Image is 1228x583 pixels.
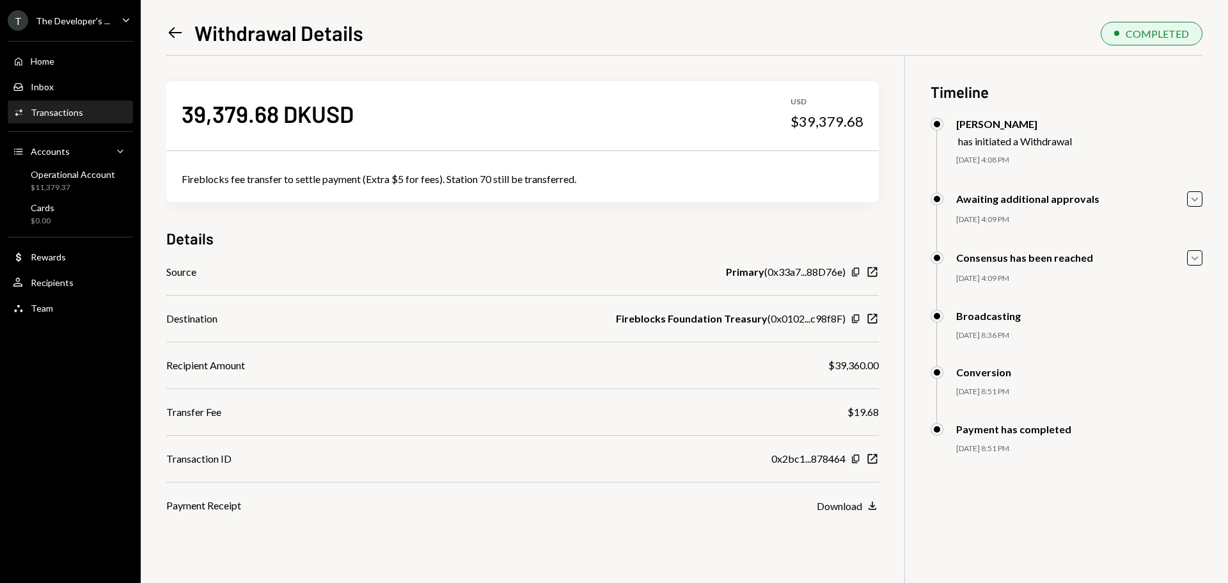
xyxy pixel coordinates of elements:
[166,451,232,467] div: Transaction ID
[166,404,221,420] div: Transfer Fee
[31,169,115,180] div: Operational Account
[931,81,1202,102] h3: Timeline
[8,165,133,196] a: Operational Account$11,379.37
[8,49,133,72] a: Home
[8,100,133,124] a: Transactions
[166,358,245,373] div: Recipient Amount
[31,202,54,213] div: Cards
[31,107,83,118] div: Transactions
[182,99,354,128] div: 39,379.68 DKUSD
[956,214,1202,225] div: [DATE] 4:09 PM
[166,498,241,513] div: Payment Receipt
[31,252,66,262] div: Rewards
[956,118,1072,130] div: [PERSON_NAME]
[8,140,133,163] a: Accounts
[791,113,863,131] div: $39,379.68
[182,172,863,187] div: Fireblocks fee transfer to settle payment (Extra $5 for fees). Station 70 still be transferred.
[956,330,1202,341] div: [DATE] 8:36 PM
[817,499,879,513] button: Download
[956,423,1071,435] div: Payment has completed
[166,264,196,280] div: Source
[8,296,133,319] a: Team
[817,500,862,512] div: Download
[31,81,54,92] div: Inbox
[8,245,133,268] a: Rewards
[956,193,1099,205] div: Awaiting additional approvals
[31,146,70,157] div: Accounts
[31,303,53,314] div: Team
[1126,28,1189,40] div: COMPLETED
[616,311,767,326] b: Fireblocks Foundation Treasury
[31,56,54,67] div: Home
[771,451,846,467] div: 0x2bc1...878464
[8,10,28,31] div: T
[956,310,1021,322] div: Broadcasting
[36,15,110,26] div: The Developer's ...
[31,277,74,288] div: Recipients
[8,271,133,294] a: Recipients
[956,252,1093,264] div: Consensus has been reached
[828,358,879,373] div: $39,360.00
[31,182,115,193] div: $11,379.37
[726,264,764,280] b: Primary
[847,404,879,420] div: $19.68
[956,273,1202,284] div: [DATE] 4:09 PM
[8,198,133,229] a: Cards$0.00
[956,155,1202,166] div: [DATE] 4:08 PM
[166,311,217,326] div: Destination
[194,20,363,45] h1: Withdrawal Details
[956,366,1011,378] div: Conversion
[791,97,863,108] div: USD
[956,387,1202,397] div: [DATE] 8:51 PM
[31,216,54,227] div: $0.00
[958,135,1072,147] div: has initiated a Withdrawal
[166,228,214,249] h3: Details
[956,443,1202,454] div: [DATE] 8:51 PM
[8,75,133,98] a: Inbox
[616,311,846,326] div: ( 0x0102...c98f8F )
[726,264,846,280] div: ( 0x33a7...88D76e )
